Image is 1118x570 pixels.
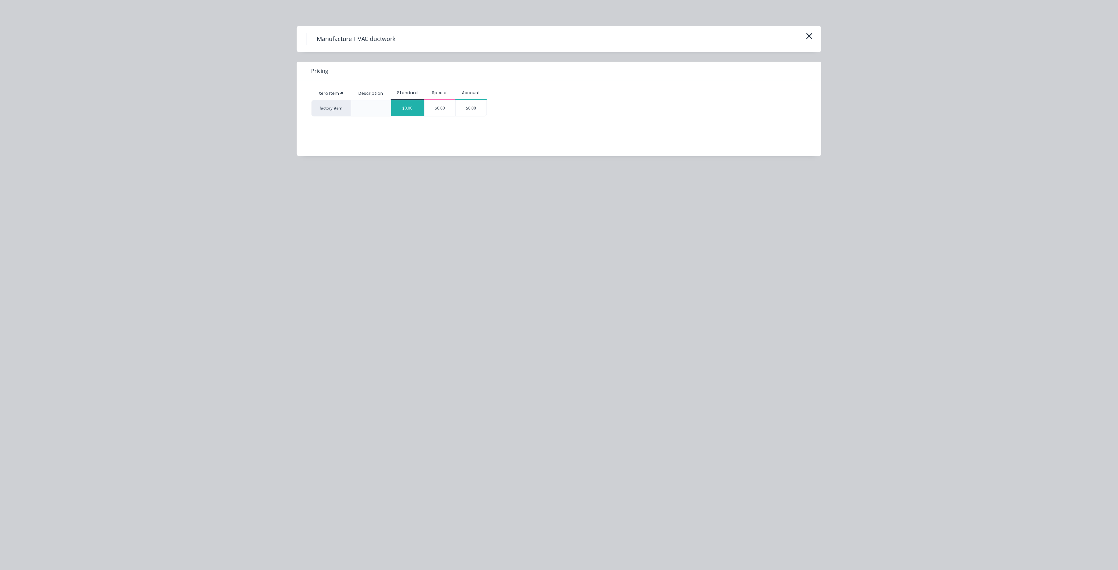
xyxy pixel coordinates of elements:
[311,87,351,100] div: Xero Item #
[307,33,405,45] h4: Manufacture HVAC ductwork
[391,90,424,96] div: Standard
[424,90,456,96] div: Special
[311,100,351,116] div: factory_item
[391,100,424,116] div: $0.00
[456,100,487,116] div: $0.00
[311,67,328,75] span: Pricing
[353,85,388,102] div: Description
[455,90,487,96] div: Account
[425,100,456,116] div: $0.00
